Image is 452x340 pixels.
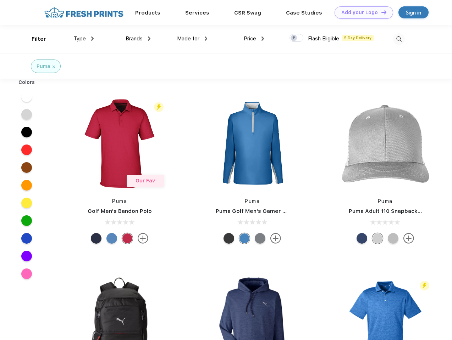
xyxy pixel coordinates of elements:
span: Our Fav [136,178,155,183]
div: Bright Cobalt [239,233,250,244]
div: Colors [13,79,40,86]
div: Navy Blazer [91,233,101,244]
span: 5 Day Delivery [342,35,374,41]
a: Puma [112,198,127,204]
div: Peacoat with Qut Shd [357,233,367,244]
span: Made for [177,35,199,42]
div: Quarry Brt Whit [372,233,383,244]
div: Lake Blue [106,233,117,244]
img: more.svg [270,233,281,244]
img: flash_active_toggle.svg [420,281,429,290]
div: Quarry with Brt Whit [388,233,398,244]
span: Flash Eligible [308,35,339,42]
a: Services [185,10,209,16]
a: Golf Men's Bandon Polo [88,208,152,214]
img: dropdown.png [205,36,207,41]
a: Puma [378,198,393,204]
div: Ski Patrol [122,233,133,244]
img: DT [381,10,386,14]
img: flash_active_toggle.svg [154,102,164,112]
div: Filter [32,35,46,43]
div: Puma Black [224,233,234,244]
img: fo%20logo%202.webp [42,6,126,19]
img: func=resize&h=266 [205,96,299,191]
a: Puma Golf Men's Gamer Golf Quarter-Zip [216,208,328,214]
span: Brands [126,35,143,42]
img: dropdown.png [261,36,264,41]
span: Type [73,35,86,42]
a: Sign in [398,6,429,18]
div: Sign in [406,8,421,17]
img: desktop_search.svg [393,33,405,45]
a: Puma [245,198,260,204]
img: filter_cancel.svg [53,66,55,68]
a: Products [135,10,160,16]
img: func=resize&h=266 [338,96,432,191]
div: Puma [37,63,50,70]
div: Add your Logo [341,10,378,16]
img: dropdown.png [148,36,150,41]
img: func=resize&h=266 [72,96,167,191]
span: Price [244,35,256,42]
img: dropdown.png [91,36,94,41]
a: CSR Swag [234,10,261,16]
img: more.svg [138,233,148,244]
img: more.svg [403,233,414,244]
div: Quiet Shade [255,233,265,244]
